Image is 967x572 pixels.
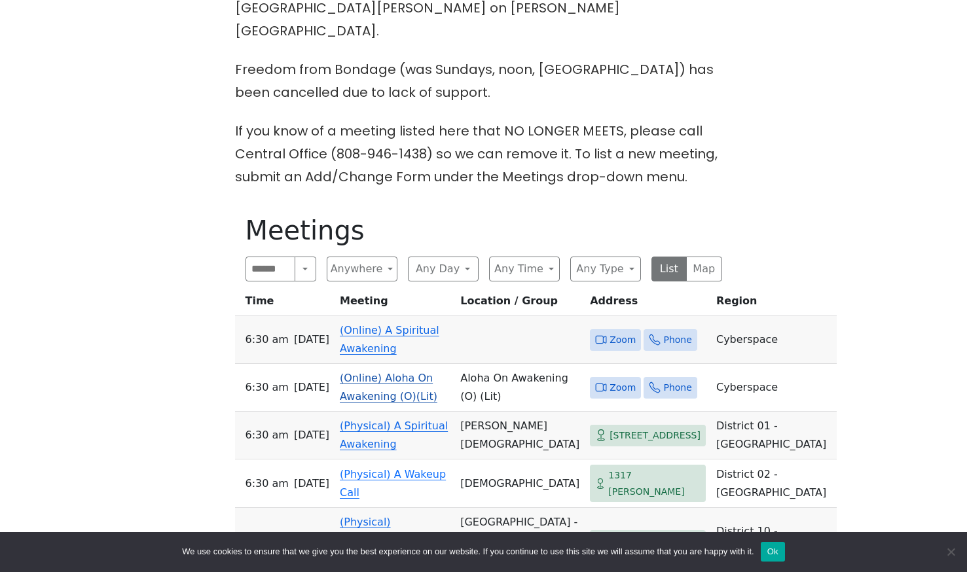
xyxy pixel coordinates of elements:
th: Region [711,292,837,316]
td: District 02 - [GEOGRAPHIC_DATA] [711,459,837,508]
span: [DATE] [294,474,329,493]
span: Phone [663,380,691,396]
h1: Meetings [246,215,722,246]
span: Zoom [610,332,636,348]
span: 6:30 AM [246,331,289,349]
button: Any Time [489,257,560,281]
a: (Online) Aloha On Awakening (O)(Lit) [340,372,437,402]
button: Map [686,257,722,281]
td: Aloha On Awakening (O) (Lit) [455,364,585,412]
td: District 01 - [GEOGRAPHIC_DATA] [711,412,837,459]
span: 1317 [PERSON_NAME] [608,467,701,499]
th: Address [585,292,711,316]
span: 6:30 AM [246,426,289,444]
td: Cyberspace [711,364,837,412]
button: Ok [761,542,785,562]
span: [DATE] [294,378,329,397]
a: (Physical) [GEOGRAPHIC_DATA] Morning Meditation [340,516,450,565]
td: [DEMOGRAPHIC_DATA] [455,459,585,508]
a: (Online) A Spiritual Awakening [340,324,439,355]
a: (Physical) A Spiritual Awakening [340,420,448,450]
span: [DATE] [294,426,329,444]
p: If you know of a meeting listed here that NO LONGER MEETS, please call Central Office (808-946-14... [235,120,733,188]
span: [DATE] [294,331,329,349]
span: 6:30 AM [246,474,289,493]
span: [STREET_ADDRESS] [610,427,701,444]
button: Search [295,257,316,281]
a: (Physical) A Wakeup Call [340,468,446,499]
span: 6:30 AM [246,378,289,397]
input: Search [246,257,296,281]
span: Zoom [610,380,636,396]
th: Location / Group [455,292,585,316]
span: We use cookies to ensure that we give you the best experience on our website. If you continue to ... [182,545,754,558]
span: Phone [663,332,691,348]
th: Meeting [335,292,455,316]
th: Time [235,292,335,316]
button: Any Type [570,257,641,281]
p: Freedom from Bondage (was Sundays, noon, [GEOGRAPHIC_DATA]) has been cancelled due to lack of sup... [235,58,733,104]
td: Cyberspace [711,316,837,364]
button: List [651,257,687,281]
span: No [944,545,957,558]
button: Anywhere [327,257,397,281]
button: Any Day [408,257,479,281]
td: [PERSON_NAME][DEMOGRAPHIC_DATA] [455,412,585,459]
